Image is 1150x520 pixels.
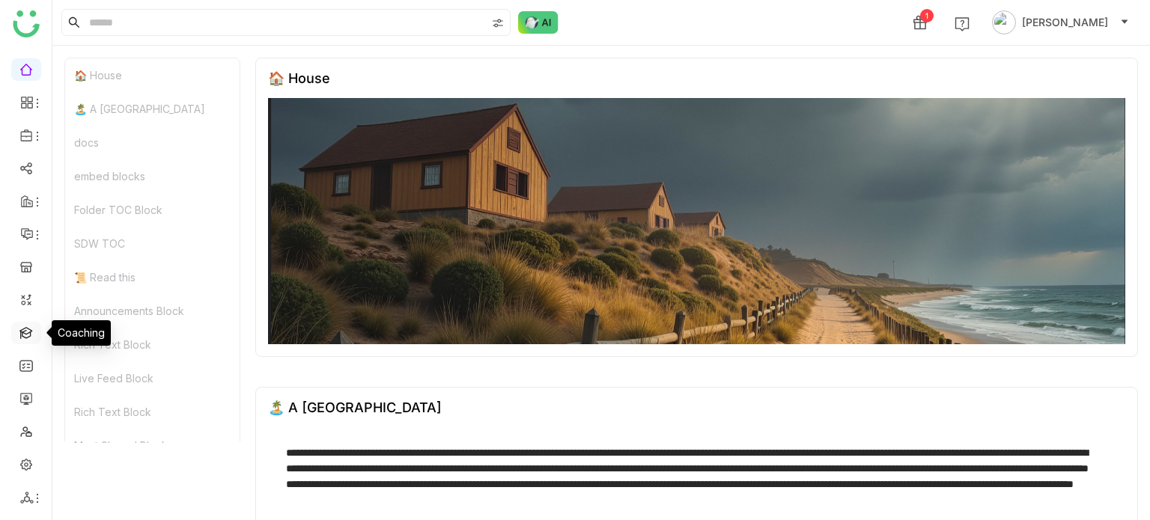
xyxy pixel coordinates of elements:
[65,328,240,361] div: Rich Text Block
[65,227,240,260] div: SDW TOC
[989,10,1132,34] button: [PERSON_NAME]
[52,320,111,346] div: Coaching
[1022,14,1108,31] span: [PERSON_NAME]
[518,11,559,34] img: ask-buddy-normal.svg
[920,9,934,22] div: 1
[65,260,240,294] div: 📜 Read this
[65,58,240,92] div: 🏠 House
[13,10,40,37] img: logo
[268,70,330,86] div: 🏠 House
[65,294,240,328] div: Announcements Block
[955,16,970,31] img: help.svg
[65,429,240,462] div: Most Shared Block
[992,10,1016,34] img: avatar
[268,400,442,415] div: 🏝️ A [GEOGRAPHIC_DATA]
[65,395,240,429] div: Rich Text Block
[492,17,504,29] img: search-type.svg
[65,159,240,193] div: embed blocks
[65,92,240,126] div: 🏝️ A [GEOGRAPHIC_DATA]
[65,193,240,227] div: Folder TOC Block
[268,98,1125,344] img: 68553b2292361c547d91f02a
[65,361,240,395] div: Live Feed Block
[65,126,240,159] div: docs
